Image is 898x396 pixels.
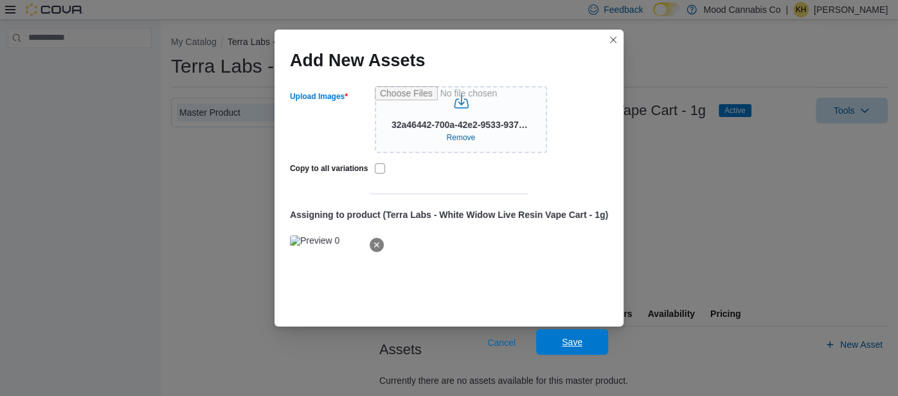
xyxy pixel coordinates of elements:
[482,330,521,355] button: Cancel
[290,163,368,174] label: Copy to all variations
[290,235,339,246] img: Preview 0
[562,336,582,348] span: Save
[370,238,384,252] button: Delete image
[487,336,516,349] span: Cancel
[290,210,608,220] h4: Assigning to product ( Terra Labs - White Widow Live Resin Vape Cart - 1g )
[536,329,608,355] button: Save
[606,32,621,48] button: Closes this modal window
[447,132,476,143] span: Remove
[290,50,426,71] h1: Add New Assets
[442,130,481,145] button: Clear selected files
[290,91,348,102] label: Upload Images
